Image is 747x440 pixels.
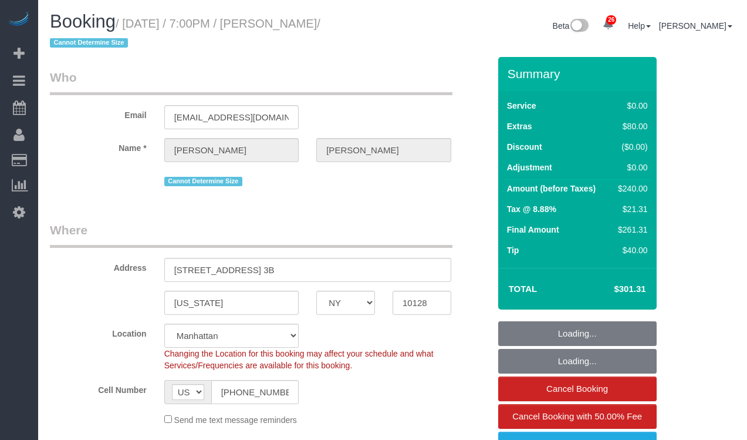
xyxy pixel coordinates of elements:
[498,377,657,401] a: Cancel Booking
[628,21,651,31] a: Help
[507,162,552,173] label: Adjustment
[211,380,299,404] input: Cell Number
[164,105,299,129] input: Email
[164,349,434,370] span: Changing the Location for this booking may affect your schedule and what Services/Frequencies are...
[174,415,297,425] span: Send me text message reminders
[164,291,299,315] input: City
[613,162,647,173] div: $0.00
[164,138,299,162] input: First Name
[613,224,647,236] div: $261.31
[509,284,538,294] strong: Total
[41,324,156,340] label: Location
[41,138,156,154] label: Name *
[507,224,559,236] label: Final Amount
[597,12,620,38] a: 26
[553,21,589,31] a: Beta
[507,141,542,153] label: Discount
[393,291,451,315] input: Zip Code
[41,105,156,121] label: Email
[164,177,242,186] span: Cannot Determine Size
[659,21,732,31] a: [PERSON_NAME]
[569,19,589,34] img: New interface
[508,67,651,80] h3: Summary
[613,141,647,153] div: ($0.00)
[613,244,647,256] div: $40.00
[7,12,31,28] img: Automaid Logo
[41,258,156,274] label: Address
[507,203,556,215] label: Tax @ 8.88%
[606,15,616,25] span: 26
[613,120,647,132] div: $80.00
[613,183,647,194] div: $240.00
[41,380,156,396] label: Cell Number
[613,100,647,112] div: $0.00
[512,411,642,421] span: Cancel Booking with 50.00% Fee
[50,38,128,48] span: Cannot Determine Size
[50,11,116,32] span: Booking
[498,404,657,429] a: Cancel Booking with 50.00% Fee
[50,221,452,248] legend: Where
[50,17,320,50] span: /
[50,69,452,95] legend: Who
[507,120,532,132] label: Extras
[613,203,647,215] div: $21.31
[50,17,320,50] small: / [DATE] / 7:00PM / [PERSON_NAME]
[507,100,536,112] label: Service
[316,138,451,162] input: Last Name
[579,284,645,294] h4: $301.31
[507,244,519,256] label: Tip
[507,183,596,194] label: Amount (before Taxes)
